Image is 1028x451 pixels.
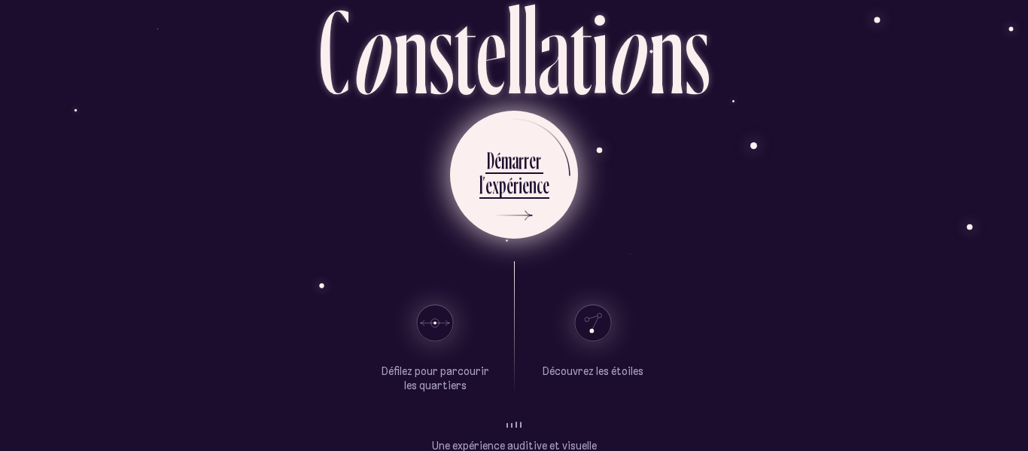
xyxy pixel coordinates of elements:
div: ’ [482,170,485,200]
div: i [519,170,522,200]
div: r [513,170,519,200]
div: e [522,170,529,200]
div: e [543,170,549,200]
div: é [494,145,501,175]
div: é [506,170,513,200]
button: Démarrer sans l’audio [807,317,1005,341]
button: Démarrerl’expérience [450,111,578,239]
div: r [519,145,524,175]
div: D [487,145,494,175]
div: x [492,170,499,200]
div: Démarrer sans l’audio [880,317,986,341]
p: Découvrez les étoiles [543,364,643,379]
div: a [512,145,519,175]
div: n [529,170,537,200]
div: r [524,145,529,175]
div: r [536,145,541,175]
div: e [485,170,492,200]
div: e [529,145,536,175]
div: m [501,145,512,175]
div: p [499,170,506,200]
div: c [537,170,543,200]
div: l [479,170,482,200]
p: Défilez pour parcourir les quartiers [379,364,491,394]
